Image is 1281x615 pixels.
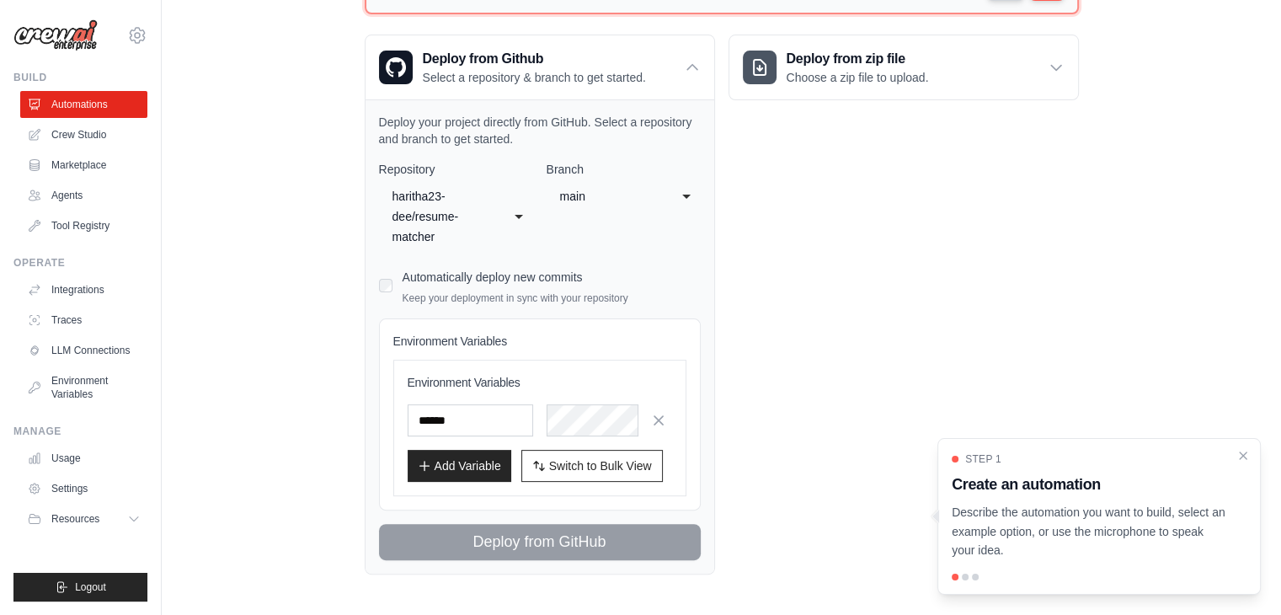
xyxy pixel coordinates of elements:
[1197,534,1281,615] iframe: Chat Widget
[393,333,686,350] h4: Environment Variables
[20,91,147,118] a: Automations
[408,374,672,391] h3: Environment Variables
[20,121,147,148] a: Crew Studio
[20,182,147,209] a: Agents
[392,186,486,247] div: haritha23-dee/resume-matcher
[20,505,147,532] button: Resources
[379,114,701,147] p: Deploy your project directly from GitHub. Select a repository and branch to get started.
[408,450,511,482] button: Add Variable
[787,49,929,69] h3: Deploy from zip file
[1236,449,1250,463] button: Close walkthrough
[787,69,929,86] p: Choose a zip file to upload.
[423,69,646,86] p: Select a repository & branch to get started.
[560,186,654,206] div: main
[965,452,1001,466] span: Step 1
[13,573,147,602] button: Logout
[20,337,147,364] a: LLM Connections
[521,450,663,482] button: Switch to Bulk View
[20,212,147,239] a: Tool Registry
[20,475,147,502] a: Settings
[13,425,147,438] div: Manage
[423,49,646,69] h3: Deploy from Github
[20,367,147,408] a: Environment Variables
[403,291,628,305] p: Keep your deployment in sync with your repository
[952,503,1226,560] p: Describe the automation you want to build, select an example option, or use the microphone to spe...
[379,524,701,560] button: Deploy from GitHub
[549,457,652,474] span: Switch to Bulk View
[51,512,99,526] span: Resources
[20,276,147,303] a: Integrations
[20,445,147,472] a: Usage
[547,161,701,178] label: Branch
[13,256,147,270] div: Operate
[20,307,147,334] a: Traces
[403,270,583,284] label: Automatically deploy new commits
[13,71,147,84] div: Build
[952,473,1226,496] h3: Create an automation
[13,19,98,51] img: Logo
[379,161,533,178] label: Repository
[20,152,147,179] a: Marketplace
[75,580,106,594] span: Logout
